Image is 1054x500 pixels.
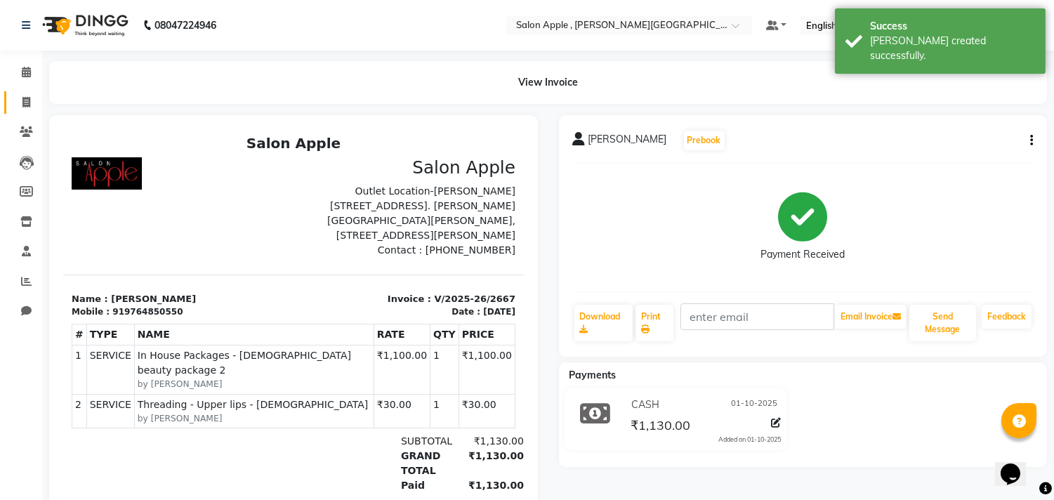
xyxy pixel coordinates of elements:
div: ₹1,130.00 [395,320,461,349]
div: Added on 01-10-2025 [718,435,781,445]
button: Send Message [909,305,976,341]
div: Paid [329,349,395,364]
th: # [9,195,24,216]
th: TYPE [23,195,71,216]
div: Bill created successfully. [870,34,1035,63]
small: by [PERSON_NAME] [74,283,308,296]
th: QTY [367,195,396,216]
div: GRAND TOTAL [329,320,395,349]
div: Payment Received [760,248,845,263]
td: ₹30.00 [395,265,452,298]
div: ₹1,130.00 [395,305,461,320]
td: 1 [9,216,24,265]
span: CASH [631,397,659,412]
div: Mobile : [8,176,46,189]
div: SUBTOTAL [329,305,395,320]
div: Success [870,19,1035,34]
span: [PERSON_NAME] [588,132,667,152]
a: Print [635,305,673,341]
th: PRICE [395,195,452,216]
b: 08047224946 [154,6,216,45]
p: Contact : [PHONE_NUMBER] [239,114,452,129]
span: In House Packages - [DEMOGRAPHIC_DATA] beauty package 2 [74,219,308,249]
td: 1 [367,265,396,298]
th: RATE [310,195,367,216]
th: NAME [71,195,310,216]
td: ₹1,100.00 [310,216,367,265]
td: ₹30.00 [310,265,367,298]
a: Feedback [982,305,1032,329]
td: 1 [367,216,396,265]
h2: Salon Apple [8,6,452,22]
a: Download [574,305,633,341]
iframe: chat widget [995,444,1040,486]
div: View Invoice [49,61,1047,104]
span: ₹1,130.00 [631,417,690,437]
span: 01-10-2025 [731,397,777,412]
td: ₹1,100.00 [395,216,452,265]
h3: Salon Apple [239,28,452,49]
td: SERVICE [23,265,71,298]
small: by [PERSON_NAME] [74,249,308,261]
div: ₹1,130.00 [395,349,461,364]
p: Please visit again ! [8,381,452,393]
p: Name : [PERSON_NAME] [8,163,222,177]
span: Payments [569,369,617,381]
img: logo [36,6,132,45]
td: SERVICE [23,216,71,265]
p: Invoice : V/2025-26/2667 [239,163,452,177]
span: Threading - Upper lips - [DEMOGRAPHIC_DATA] [74,268,308,283]
button: Email Invoice [835,305,907,329]
button: Prebook [684,131,725,150]
p: Outlet Location-[PERSON_NAME][STREET_ADDRESS]. [PERSON_NAME][GEOGRAPHIC_DATA][PERSON_NAME], [STRE... [239,55,452,114]
div: 919764850550 [49,176,119,189]
td: 2 [9,265,24,298]
input: enter email [680,303,834,330]
div: [DATE] [420,176,452,189]
div: Date : [388,176,417,189]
